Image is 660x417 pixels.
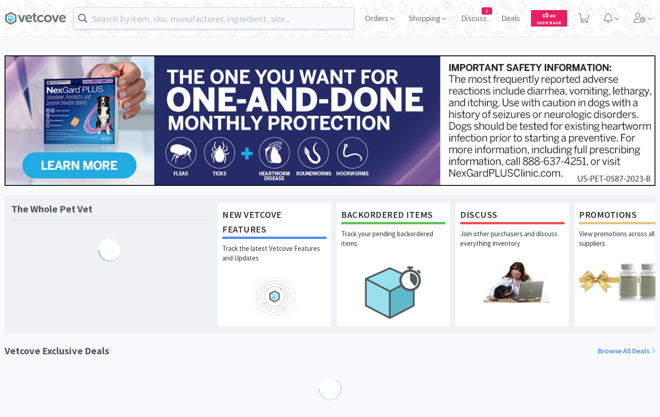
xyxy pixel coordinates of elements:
a: Browse All Deals [598,345,655,357]
img: hero_backorders.png [341,261,445,324]
img: hero_discuss.png [460,261,564,303]
a: Discuss1 [457,15,490,23]
p: Join other purchasers and discuss everything inventory [460,229,564,261]
p: Track the latest Vetcove Features and Updates [222,244,327,276]
input: Search by item, sku, manufacturer, ingredient, size... [74,8,354,29]
a: DiscussJoin other purchasers and discuss everything inventory [455,202,569,327]
h1: Backordered Items [341,207,445,224]
span: . 00 [548,13,555,19]
span: 1 [482,8,492,14]
h1: The Whole Pet Vet [11,202,92,216]
img: hero_feature_roadmap.png [222,276,327,317]
span: $ [542,13,545,19]
a: New Vetcove FeaturesTrack the latest Vetcove Features and Updates [217,202,332,327]
a: Backordered ItemsTrack your pending backordered items [336,202,451,327]
img: 24562ba5414042f391a945fa418716b7_350.jpg [5,55,655,186]
h1: Discuss [460,207,564,224]
p: Track your pending backordered items [341,229,445,261]
span: 0 [542,11,555,19]
a: Deals [498,15,524,23]
span: Cash Back [537,21,562,27]
a: $0.00Cash Back [531,6,567,31]
h1: Vetcove Exclusive Deals [5,343,109,359]
h1: New Vetcove Features [222,207,327,239]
